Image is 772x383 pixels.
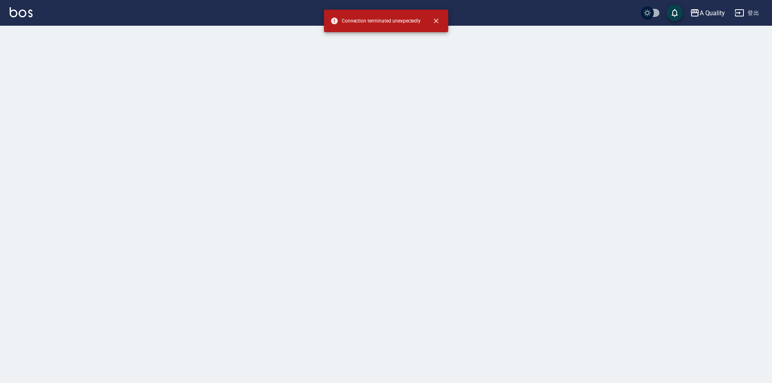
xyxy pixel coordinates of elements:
button: close [427,12,445,30]
button: A Quality [687,5,729,21]
span: Connection terminated unexpectedly [331,17,421,25]
div: A Quality [700,8,725,18]
img: Logo [10,7,33,17]
button: save [667,5,683,21]
button: 登出 [731,6,762,20]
